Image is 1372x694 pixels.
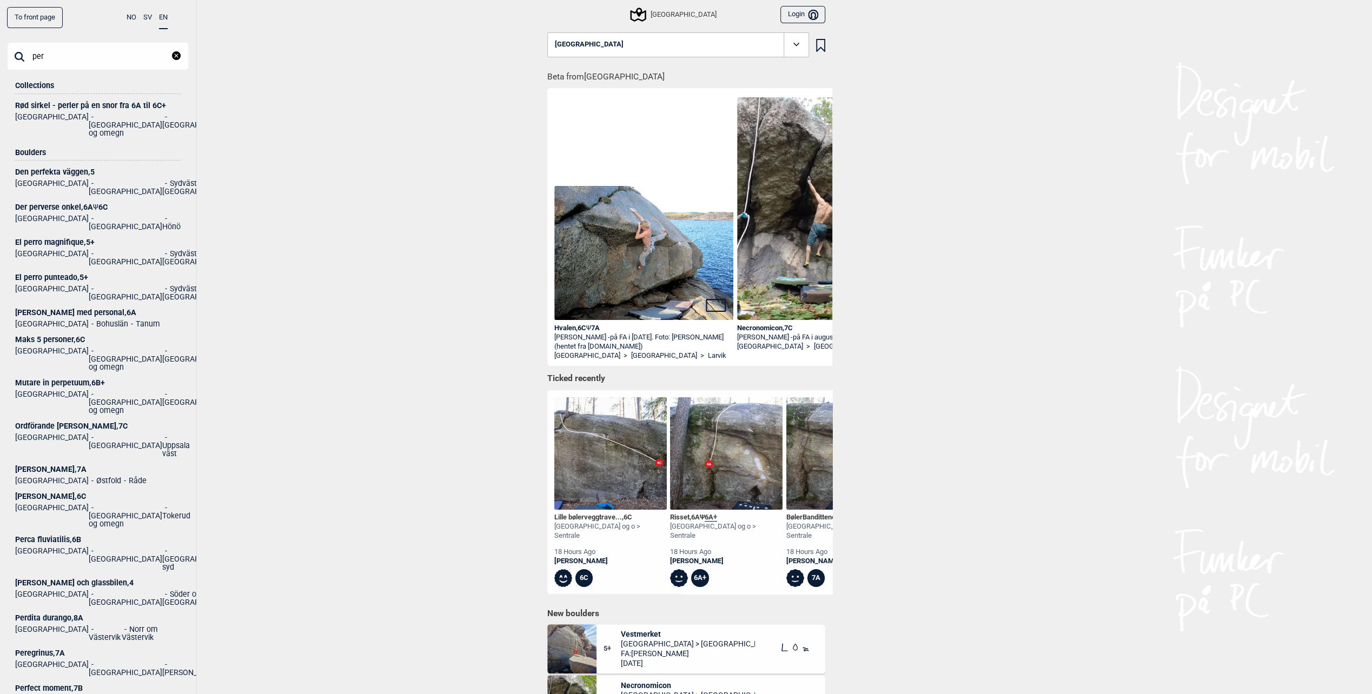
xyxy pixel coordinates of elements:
[670,397,783,510] img: Risset 200322
[737,342,803,351] a: [GEOGRAPHIC_DATA]
[786,513,899,522] div: BølerBandittene , Ψ
[15,649,181,657] div: Peregrinus , 7A
[15,309,181,317] div: [PERSON_NAME] med personal , 6A
[814,342,880,351] a: [GEOGRAPHIC_DATA]
[15,238,181,246] div: El perro magnifique , 5+
[162,590,236,606] li: Söder om [GEOGRAPHIC_DATA]
[15,70,181,94] div: Collections
[7,42,189,70] input: Search boulder name, location or collection
[89,250,162,266] li: [GEOGRAPHIC_DATA]
[15,536,181,544] div: Perca fluviatilis , 6B
[786,557,899,566] div: [PERSON_NAME]
[691,569,709,587] div: 6A+
[631,351,697,361] a: [GEOGRAPHIC_DATA]
[15,179,89,196] li: [GEOGRAPHIC_DATA]
[89,547,162,571] li: [GEOGRAPHIC_DATA]
[700,351,704,361] span: >
[15,465,181,473] div: [PERSON_NAME] , 7A
[15,660,89,677] li: [GEOGRAPHIC_DATA]
[670,557,783,566] a: [PERSON_NAME]
[162,215,181,231] li: Hönö
[15,347,89,371] li: [GEOGRAPHIC_DATA]
[159,7,168,29] button: EN
[162,285,236,301] li: Sydvästra [GEOGRAPHIC_DATA]
[89,390,162,415] li: [GEOGRAPHIC_DATA] og omegn
[89,285,162,301] li: [GEOGRAPHIC_DATA]
[547,373,825,385] h1: Ticked recently
[554,333,724,350] p: på FA i [DATE]. Foto: [PERSON_NAME] (hentet fra [DOMAIN_NAME])
[7,7,63,28] a: To front page
[15,504,89,528] li: [GEOGRAPHIC_DATA]
[15,102,181,110] div: Rød sirkel - perler på en snor fra 6A til 6C+
[554,333,734,351] div: [PERSON_NAME] -
[632,8,716,21] div: [GEOGRAPHIC_DATA]
[15,590,89,606] li: [GEOGRAPHIC_DATA]
[15,433,89,458] li: [GEOGRAPHIC_DATA]
[15,547,89,571] li: [GEOGRAPHIC_DATA]
[15,168,181,176] div: Den perfekta väggen , 5
[15,390,89,415] li: [GEOGRAPHIC_DATA]
[737,324,917,333] div: Necronomicon , 7C
[121,477,147,485] li: Råde
[670,522,783,540] div: [GEOGRAPHIC_DATA] og o > Sentrale
[554,397,667,510] img: Lille bolerveggtraversen 220127
[621,680,755,690] span: Necronomicon
[786,548,899,557] div: 18 hours ago
[547,608,825,619] h1: New boulders
[89,625,122,642] li: Västervik
[89,347,162,371] li: [GEOGRAPHIC_DATA] og omegn
[89,477,121,485] li: Østfold
[162,660,220,677] li: [PERSON_NAME]
[15,422,181,430] div: Ordförande [PERSON_NAME] , 7C
[162,250,236,266] li: Sydvästra [GEOGRAPHIC_DATA]
[93,203,98,211] span: Ψ
[162,433,190,458] li: Uppsala väst
[15,477,89,485] li: [GEOGRAPHIC_DATA]
[670,548,783,557] div: 18 hours ago
[554,513,667,522] div: Lille bølerveggtrave... ,
[737,97,917,320] img: Michelle pa Necronomicon
[15,579,181,587] div: [PERSON_NAME] och glassbilen , 4
[624,351,627,361] span: >
[89,215,162,231] li: [GEOGRAPHIC_DATA]
[15,379,181,387] div: Mutare in perpetuum , 6B+
[793,333,856,341] span: på FA i augusti 2025.
[89,179,162,196] li: [GEOGRAPHIC_DATA]
[621,658,755,668] span: [DATE]
[621,629,755,639] span: Vestmerket
[705,513,717,522] span: 6A+
[547,64,832,83] h1: Beta from [GEOGRAPHIC_DATA]
[15,215,89,231] li: [GEOGRAPHIC_DATA]
[737,333,917,342] div: [PERSON_NAME] -
[162,390,236,415] li: [GEOGRAPHIC_DATA]
[575,569,593,587] div: 6C
[780,6,825,24] button: Login
[786,522,899,540] div: [GEOGRAPHIC_DATA] og o > Sentrale
[89,113,162,137] li: [GEOGRAPHIC_DATA] og omegn
[89,660,162,677] li: [GEOGRAPHIC_DATA]
[547,624,596,673] img: Vestmerket
[554,324,734,333] div: Hvalen , 6C 7A
[162,179,236,196] li: Sydvästra [GEOGRAPHIC_DATA]
[554,351,620,361] a: [GEOGRAPHIC_DATA]
[143,7,152,28] button: SV
[15,492,181,501] div: [PERSON_NAME] , 6C
[162,504,190,528] li: Tokerud
[586,324,591,332] span: Ψ
[15,614,181,622] div: Perdita durango , 8A
[15,113,89,137] li: [GEOGRAPHIC_DATA]
[670,513,783,522] div: Risset , Ψ
[555,41,624,49] span: [GEOGRAPHIC_DATA]
[128,320,160,328] li: Tanum
[127,7,136,28] button: NO
[15,273,181,282] div: El perro punteado , 5+
[621,639,755,649] span: [GEOGRAPHIC_DATA] > [GEOGRAPHIC_DATA]
[89,590,162,606] li: [GEOGRAPHIC_DATA]
[162,547,236,571] li: [GEOGRAPHIC_DATA] syd
[15,203,181,211] div: Der perverse onkel , 6A 6C
[708,351,726,361] a: Larvik
[547,32,809,57] button: [GEOGRAPHIC_DATA]
[15,625,89,642] li: [GEOGRAPHIC_DATA]
[554,557,667,566] div: [PERSON_NAME]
